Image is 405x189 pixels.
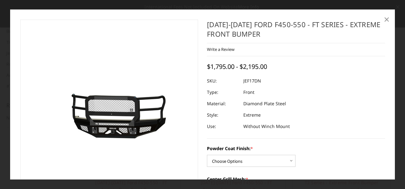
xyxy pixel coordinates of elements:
[207,87,239,98] dt: Type:
[207,75,239,87] dt: SKU:
[384,12,389,26] span: ×
[207,109,239,121] dt: Style:
[243,87,254,98] dd: Front
[207,145,385,152] label: Powder Coat Finish:
[207,19,385,43] h1: [DATE]-[DATE] Ford F450-550 - FT Series - Extreme Front Bumper
[207,98,239,109] dt: Material:
[382,14,392,24] a: Close
[207,62,267,71] span: $1,795.00 - $2,195.00
[207,176,385,182] label: Center Grill Mesh:
[243,75,261,87] dd: JEF17DN
[243,121,290,132] dd: Without Winch Mount
[243,98,286,109] dd: Diamond Plate Steel
[207,46,234,52] a: Write a Review
[207,121,239,132] dt: Use:
[243,109,261,121] dd: Extreme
